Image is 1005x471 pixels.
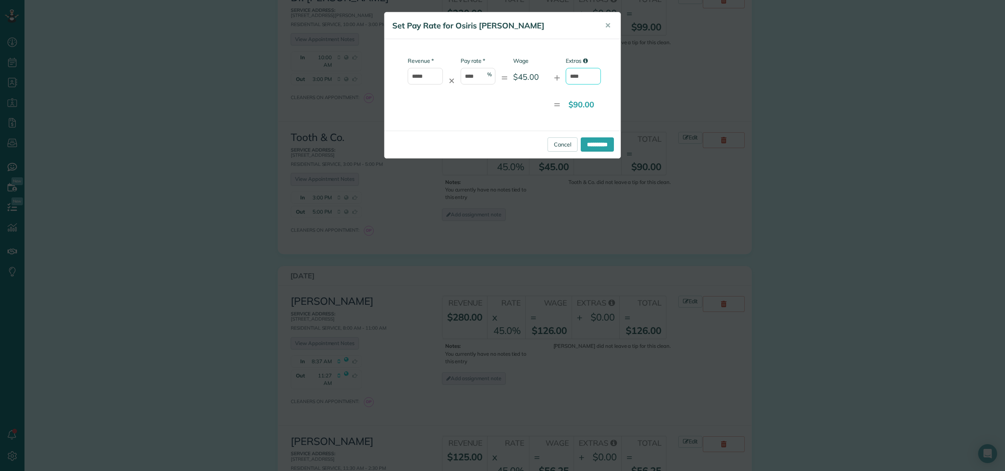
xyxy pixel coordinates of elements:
[548,137,578,152] a: Cancel
[392,20,594,31] h5: Set Pay Rate for Osiris [PERSON_NAME]
[548,96,566,112] div: =
[566,57,601,65] label: Extras
[513,71,548,83] div: $45.00
[495,69,513,85] div: =
[487,71,492,78] span: %
[568,99,594,109] strong: $90.00
[408,57,433,65] label: Revenue
[548,69,566,85] div: +
[443,75,460,86] div: ✕
[513,57,548,65] label: Wage
[461,57,485,65] label: Pay rate
[605,21,611,30] span: ✕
